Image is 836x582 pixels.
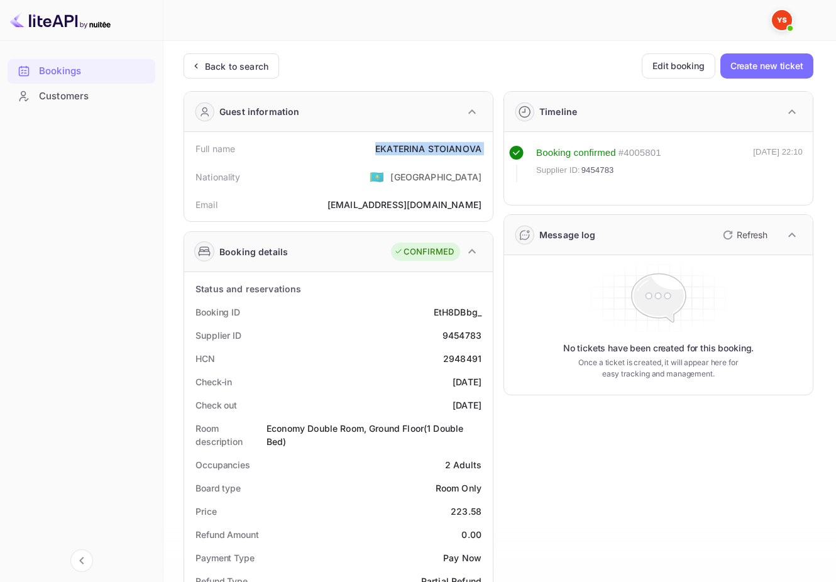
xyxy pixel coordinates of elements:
div: EKATERINA STOIANOVA [375,142,481,155]
div: Booking details [219,245,288,258]
div: Back to search [205,60,268,73]
div: HCN [195,352,215,365]
div: Check out [195,398,237,412]
div: [GEOGRAPHIC_DATA] [390,170,481,184]
div: Occupancies [195,458,250,471]
div: Board type [195,481,241,495]
div: Booking confirmed [536,146,616,160]
div: Payment Type [195,551,255,564]
div: Check-in [195,375,232,388]
span: Supplier ID: [536,164,580,177]
div: Timeline [539,105,577,118]
a: Customers [8,84,155,107]
a: Bookings [8,59,155,82]
button: Collapse navigation [70,549,93,572]
div: Nationality [195,170,241,184]
div: EtH8DBbg_ [434,305,481,319]
div: Economy Double Room, Ground Floor(1 Double Bed) [267,422,481,448]
div: Room Only [436,481,481,495]
div: Supplier ID [195,329,241,342]
div: 2 Adults [445,458,481,471]
div: Booking ID [195,305,240,319]
p: Refresh [737,228,767,241]
div: Guest information [219,105,300,118]
div: Room description [195,422,267,448]
div: CONFIRMED [394,246,454,258]
div: Pay Now [443,551,481,564]
div: [EMAIL_ADDRESS][DOMAIN_NAME] [327,198,481,211]
div: # 4005801 [619,146,661,160]
img: LiteAPI logo [10,10,111,30]
span: 9454783 [581,164,614,177]
div: Bookings [39,64,149,79]
p: No tickets have been created for this booking. [563,342,754,354]
div: Bookings [8,59,155,84]
button: Create new ticket [720,53,813,79]
div: Customers [8,84,155,109]
div: 0.00 [461,528,481,541]
div: [DATE] [453,398,481,412]
div: Message log [539,228,596,241]
div: 2948491 [443,352,481,365]
div: [DATE] [453,375,481,388]
div: [DATE] 22:10 [753,146,803,182]
div: Price [195,505,217,518]
div: 9454783 [443,329,481,342]
div: Customers [39,89,149,104]
button: Refresh [715,225,773,245]
div: Refund Amount [195,528,259,541]
div: Full name [195,142,235,155]
div: Email [195,198,217,211]
div: Status and reservations [195,282,301,295]
img: Yandex Support [772,10,792,30]
span: United States [370,165,384,188]
p: Once a ticket is created, it will appear here for easy tracking and management. [576,357,740,380]
div: 223.58 [451,505,481,518]
button: Edit booking [642,53,715,79]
